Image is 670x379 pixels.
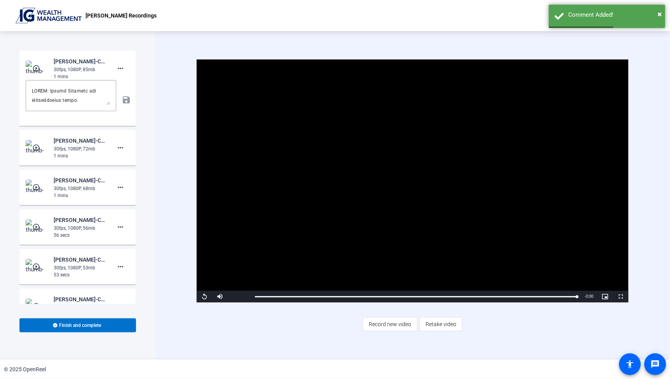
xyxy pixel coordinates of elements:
span: Finish and complete [59,322,101,328]
div: 56 secs [54,232,106,239]
button: Picture-in-Picture [597,291,613,302]
span: 0:00 [586,294,593,299]
div: [PERSON_NAME]-Corporate Channel Welcome Video-[PERSON_NAME] Recordings-1757614006041-webcam [54,136,106,145]
div: [PERSON_NAME]-Corporate Channel Welcome Video-[PERSON_NAME] Recordings-1755727266929-webcam [54,255,106,264]
img: thumb-nail [26,259,49,274]
mat-icon: more_horiz [116,262,125,271]
div: 1 mins [54,152,106,159]
img: thumb-nail [26,299,49,314]
div: 30fps, 1080P, 68mb [54,185,106,192]
mat-icon: play_circle_outline [32,223,42,231]
span: Record new video [369,317,411,332]
p: [PERSON_NAME] Recordings [85,11,157,20]
mat-icon: play_circle_outline [32,263,42,271]
mat-icon: play_circle_outline [32,302,42,310]
div: 53 secs [54,271,106,278]
button: Record new video [363,317,417,331]
div: Video Player [197,59,628,302]
button: Close [658,8,662,20]
mat-icon: more_horiz [116,64,125,73]
div: 30fps, 1080P, 85mb [54,66,106,73]
button: Fullscreen [613,291,628,302]
mat-icon: message [651,360,660,369]
div: 30fps, 1080P, 56mb [54,225,106,232]
img: OpenReel logo [16,8,82,23]
mat-icon: play_circle_outline [32,144,42,152]
div: 1 mins [54,192,106,199]
div: [PERSON_NAME]-Corporate Channel Welcome Video-[PERSON_NAME] Recordings-1755726675767-webcam [54,295,106,304]
button: Retake video [419,317,462,331]
img: thumb-nail [26,219,49,235]
mat-icon: play_circle_outline [32,183,42,191]
img: thumb-nail [26,180,49,195]
div: [PERSON_NAME]-Corporate Channel Welcome Video-[PERSON_NAME] Recordings-1756916570006-webcam [54,215,106,225]
img: thumb-nail [26,140,49,155]
div: © 2025 OpenReel [4,365,46,374]
mat-icon: more_horiz [116,143,125,152]
mat-icon: accessibility [625,360,635,369]
button: Mute [212,291,228,302]
div: [PERSON_NAME]-Corporate Channel Welcome Video-[PERSON_NAME] Recordings-1758730174684-webcam [54,57,106,66]
div: 1 mins [54,73,106,80]
button: Replay [197,291,212,302]
div: [PERSON_NAME]-Corporate Channel Welcome Video-[PERSON_NAME] Recordings-1757612275938-webcam [54,176,106,185]
mat-icon: play_circle_outline [32,65,42,72]
span: - [585,294,586,299]
div: 30fps, 1080P, 53mb [54,264,106,271]
div: 30fps, 1080P, 72mb [54,145,106,152]
img: thumb-nail [26,61,49,76]
div: Comment Added! [568,10,660,19]
button: Finish and complete [19,318,136,332]
mat-icon: more_horiz [116,183,125,192]
span: Retake video [426,317,456,332]
mat-icon: more_horiz [116,302,125,311]
span: × [658,9,662,19]
div: Progress Bar [255,296,577,297]
mat-icon: more_horiz [116,222,125,232]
